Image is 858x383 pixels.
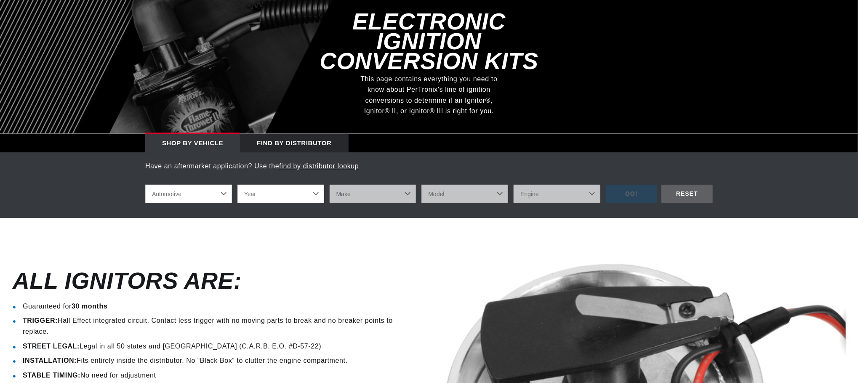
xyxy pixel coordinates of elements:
select: Make [330,185,416,203]
h2: All Ignitors ARe: [13,271,242,291]
strong: STREET LEGAL: [23,343,80,350]
li: Guaranteed for [23,301,416,312]
li: Fits entirely inside the distributor. No “Black Box” to clutter the engine compartment. [23,355,416,366]
li: Hall Effect integrated circuit. Contact less trigger with no moving parts to break and no breaker... [23,315,416,337]
a: find by distributor lookup [279,162,359,170]
p: This page contains everything you need to know about PerTronix's line of ignition conversions to ... [355,74,503,117]
h3: Electronic Ignition Conversion Kits [303,12,555,71]
li: Legal in all 50 states and [GEOGRAPHIC_DATA] (C.A.R.B. E.O. #D-57-22) [23,341,416,352]
strong: TRIGGER: [23,317,58,324]
div: Shop by vehicle [145,134,240,152]
select: Model [421,185,508,203]
strong: STABLE TIMING: [23,372,80,379]
select: Engine [514,185,600,203]
div: Find by Distributor [240,134,349,152]
p: Have an aftermarket application? Use the [145,161,713,172]
div: RESET [661,185,713,204]
select: Year [237,185,324,203]
li: No need for adjustment [23,370,416,381]
strong: 30 months [72,303,107,310]
select: Ride Type [145,185,232,203]
strong: INSTALLATION: [23,357,77,364]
